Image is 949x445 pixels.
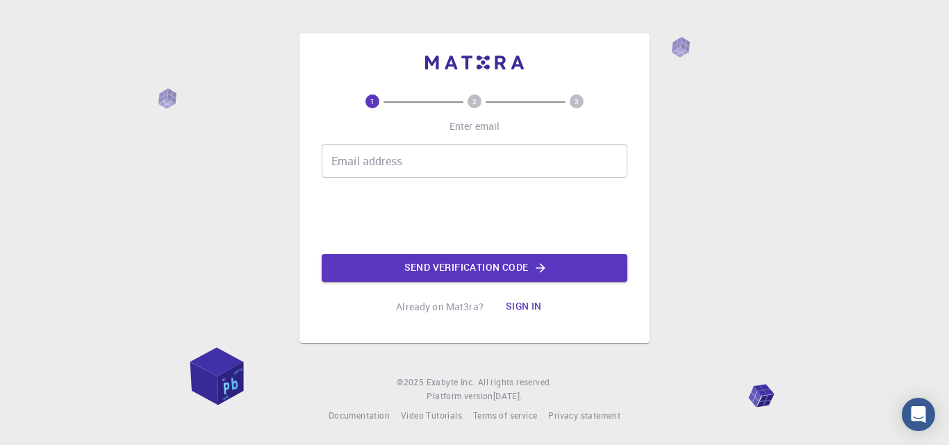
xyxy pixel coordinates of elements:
[370,96,374,106] text: 1
[401,410,462,421] span: Video Tutorials
[322,254,627,282] button: Send verification code
[902,398,935,431] div: Open Intercom Messenger
[329,410,390,421] span: Documentation
[493,389,522,403] a: [DATE].
[427,376,475,387] span: Exabyte Inc.
[473,410,537,421] span: Terms of service
[493,390,522,401] span: [DATE] .
[548,409,620,423] a: Privacy statement
[548,410,620,421] span: Privacy statement
[369,189,580,243] iframe: reCAPTCHA
[397,376,426,389] span: © 2025
[473,409,537,423] a: Terms of service
[472,96,477,106] text: 2
[329,409,390,423] a: Documentation
[427,376,475,389] a: Exabyte Inc.
[575,96,579,106] text: 3
[478,376,552,389] span: All rights reserved.
[427,389,493,403] span: Platform version
[401,409,462,423] a: Video Tutorials
[449,119,500,133] p: Enter email
[396,300,484,314] p: Already on Mat3ra?
[495,293,553,321] button: Sign in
